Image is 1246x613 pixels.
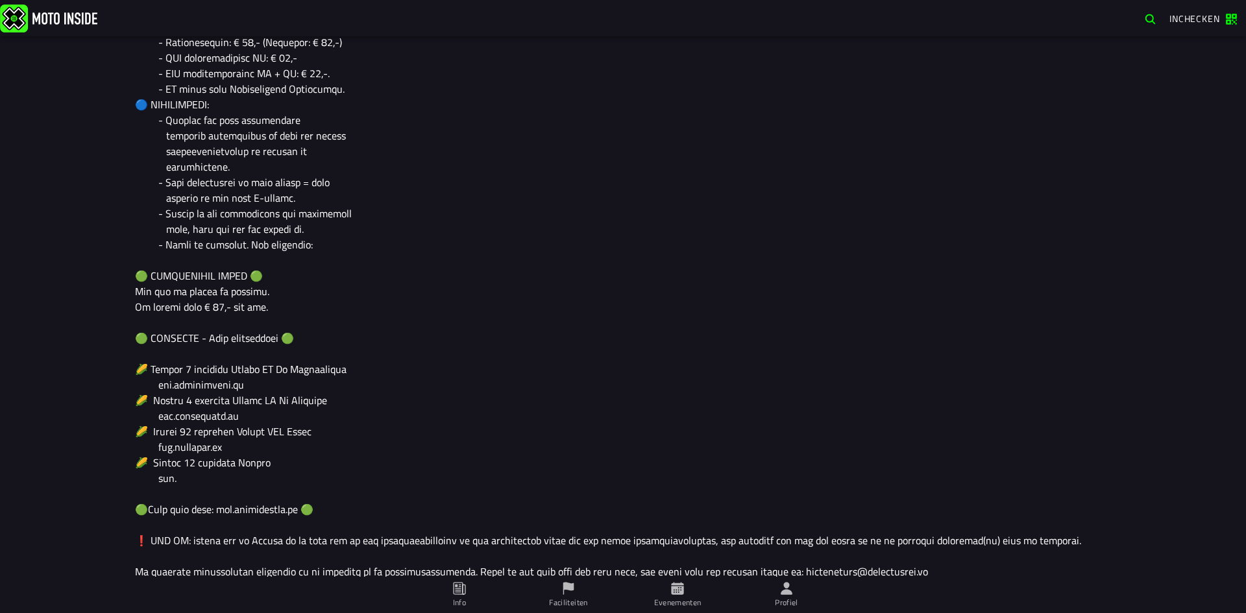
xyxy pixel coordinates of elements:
ion-label: Evenementen [654,597,702,608]
ion-label: Faciliteiten [549,597,587,608]
ion-label: Info [453,597,466,608]
a: Inchecken [1163,7,1243,29]
span: Inchecken [1169,12,1220,25]
ion-label: Profiel [775,597,798,608]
